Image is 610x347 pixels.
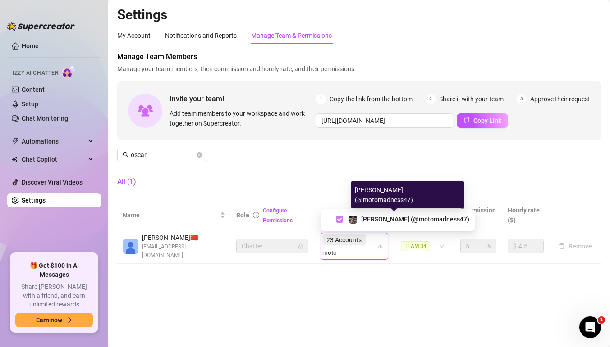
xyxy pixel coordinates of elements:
[349,216,357,224] img: Jayme (@motomadness47)
[12,138,19,145] span: thunderbolt
[378,243,383,249] span: team
[457,113,508,128] button: Copy Link
[361,216,469,223] span: [PERSON_NAME] (@motomadness47)
[316,94,326,104] span: 1
[322,234,366,245] span: 23 Accounts
[15,313,93,327] button: Earn nowarrow-right
[426,94,436,104] span: 2
[170,108,312,128] span: Add team members to your workspace and work together on Supercreator.
[117,51,601,62] span: Manage Team Members
[117,6,601,23] h2: Settings
[142,233,225,243] span: [PERSON_NAME] 🇨🇳
[117,176,136,187] div: All (1)
[117,202,231,229] th: Name
[36,316,62,324] span: Earn now
[7,22,75,31] img: logo-BBDzfeDw.svg
[131,150,195,160] input: Search members
[66,317,72,323] span: arrow-right
[555,241,596,252] button: Remove
[123,152,129,158] span: search
[22,134,86,149] span: Automations
[15,283,93,309] span: Share [PERSON_NAME] with a friend, and earn unlimited rewards
[579,316,601,338] iframe: Intercom live chat
[117,64,601,74] span: Manage your team members, their commission and hourly rate, and their permissions.
[15,261,93,279] span: 🎁 Get $100 in AI Messages
[197,152,202,158] button: close-circle
[253,212,259,218] span: info-circle
[502,202,550,229] th: Hourly rate ($)
[455,202,502,229] th: Commission (%)
[22,197,46,204] a: Settings
[62,65,76,78] img: AI Chatter
[22,115,68,122] a: Chat Monitoring
[22,100,38,108] a: Setup
[251,31,332,41] div: Manage Team & Permissions
[330,94,413,104] span: Copy the link from the bottom
[170,93,316,104] span: Invite your team!
[351,181,464,208] div: [PERSON_NAME] (@motomadness47)
[382,208,391,222] span: filter
[22,42,39,50] a: Home
[123,210,218,220] span: Name
[401,241,430,251] span: TEAM 34
[443,208,452,222] span: filter
[22,86,45,93] a: Content
[165,31,237,41] div: Notifications and Reports
[22,152,86,167] span: Chat Copilot
[12,156,18,162] img: Chat Copilot
[439,94,504,104] span: Share it with your team
[321,210,380,220] span: Creator accounts
[242,239,303,253] span: Chatter
[298,243,303,249] span: lock
[123,239,138,254] img: Oscar Castillo
[530,94,590,104] span: Approve their request
[517,94,527,104] span: 3
[117,31,151,41] div: My Account
[142,243,225,260] span: [EMAIL_ADDRESS][DOMAIN_NAME]
[598,316,605,324] span: 1
[326,235,362,245] span: 23 Accounts
[236,212,249,219] span: Role
[463,117,470,123] span: copy
[263,207,293,224] a: Configure Permissions
[22,179,83,186] a: Discover Viral Videos
[473,117,501,124] span: Copy Link
[336,216,343,223] span: Select tree node
[13,69,58,77] span: Izzy AI Chatter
